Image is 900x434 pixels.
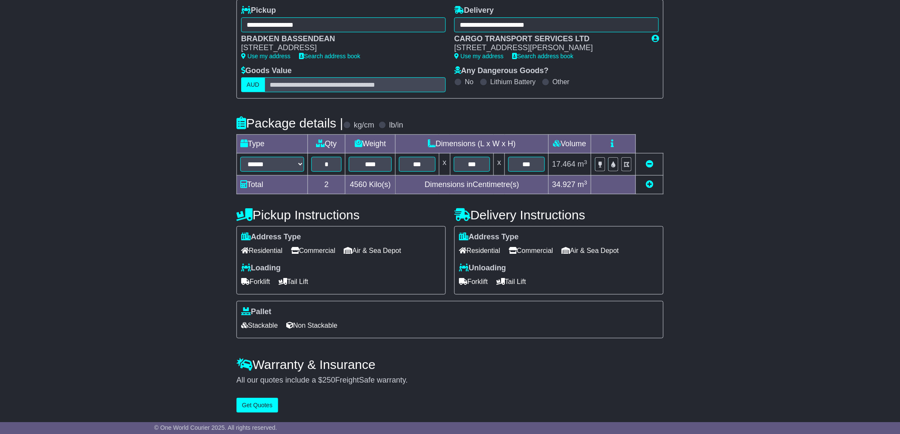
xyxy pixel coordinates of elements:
[454,208,664,222] h4: Delivery Instructions
[350,180,367,189] span: 4560
[454,34,643,44] div: CARGO TRANSPORT SERVICES LTD
[241,319,278,332] span: Stackable
[459,233,519,242] label: Address Type
[490,78,536,86] label: Lithium Battery
[509,244,553,257] span: Commercial
[354,121,374,130] label: kg/cm
[286,319,337,332] span: Non Stackable
[236,116,343,130] h4: Package details |
[512,53,573,60] a: Search address book
[646,180,653,189] a: Add new item
[454,53,504,60] a: Use my address
[496,275,526,288] span: Tail Lift
[562,244,619,257] span: Air & Sea Depot
[241,66,292,76] label: Goods Value
[454,6,494,15] label: Delivery
[454,66,549,76] label: Any Dangerous Goods?
[241,264,281,273] label: Loading
[241,34,437,44] div: BRADKEN BASSENDEAN
[154,424,277,431] span: © One World Courier 2025. All rights reserved.
[459,264,506,273] label: Unloading
[345,135,396,153] td: Weight
[344,244,402,257] span: Air & Sea Depot
[236,398,278,413] button: Get Quotes
[241,233,301,242] label: Address Type
[241,43,437,53] div: [STREET_ADDRESS]
[459,244,500,257] span: Residential
[584,159,587,165] sup: 3
[465,78,473,86] label: No
[584,179,587,186] sup: 3
[236,357,664,372] h4: Warranty & Insurance
[279,275,308,288] span: Tail Lift
[241,6,276,15] label: Pickup
[389,121,403,130] label: lb/in
[578,180,587,189] span: m
[308,135,345,153] td: Qty
[241,53,291,60] a: Use my address
[241,275,270,288] span: Forklift
[322,376,335,384] span: 250
[236,208,446,222] h4: Pickup Instructions
[578,160,587,168] span: m
[291,244,335,257] span: Commercial
[553,78,570,86] label: Other
[396,135,549,153] td: Dimensions (L x W x H)
[439,153,450,176] td: x
[459,275,488,288] span: Forklift
[494,153,505,176] td: x
[299,53,360,60] a: Search address book
[646,160,653,168] a: Remove this item
[552,180,575,189] span: 34.927
[241,244,282,257] span: Residential
[237,176,308,194] td: Total
[552,160,575,168] span: 17.464
[236,376,664,385] div: All our quotes include a $ FreightSafe warranty.
[396,176,549,194] td: Dimensions in Centimetre(s)
[345,176,396,194] td: Kilo(s)
[241,77,265,92] label: AUD
[548,135,591,153] td: Volume
[308,176,345,194] td: 2
[241,307,271,317] label: Pallet
[237,135,308,153] td: Type
[454,43,643,53] div: [STREET_ADDRESS][PERSON_NAME]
